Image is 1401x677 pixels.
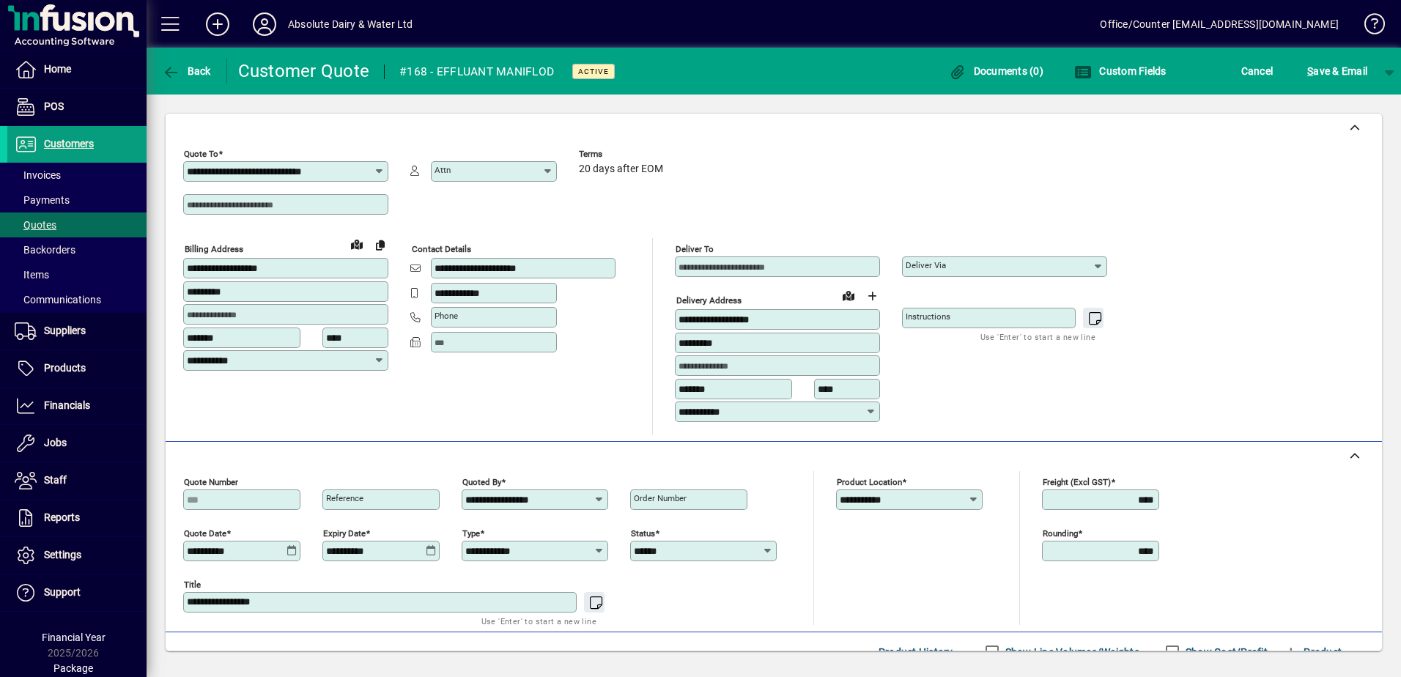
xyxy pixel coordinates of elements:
span: Payments [15,194,70,206]
span: Reports [44,511,80,523]
mat-label: Deliver via [906,260,946,270]
mat-label: Product location [837,476,902,487]
span: Product [1282,640,1342,664]
mat-label: Type [462,528,480,538]
mat-label: Quote To [184,149,218,159]
mat-label: Reference [326,493,363,503]
span: Items [15,269,49,281]
span: Communications [15,294,101,306]
mat-label: Phone [435,311,458,321]
mat-hint: Use 'Enter' to start a new line [980,328,1095,345]
div: Office/Counter [EMAIL_ADDRESS][DOMAIN_NAME] [1100,12,1339,36]
mat-label: Expiry date [323,528,366,538]
button: Custom Fields [1071,58,1170,84]
span: Suppliers [44,325,86,336]
a: Reports [7,500,147,536]
a: Staff [7,462,147,499]
button: Product [1275,639,1349,665]
mat-label: Status [631,528,655,538]
span: Support [44,586,81,598]
div: #168 - EFFLUANT MANIFLOD [399,60,554,84]
mat-label: Attn [435,165,451,175]
button: Choose address [860,284,884,308]
mat-label: Order number [634,493,687,503]
button: Product History [873,639,959,665]
div: Customer Quote [238,59,370,83]
mat-label: Title [184,579,201,589]
button: Back [158,58,215,84]
a: Quotes [7,212,147,237]
a: Items [7,262,147,287]
span: Staff [44,474,67,486]
span: Custom Fields [1074,65,1167,77]
mat-label: Instructions [906,311,950,322]
a: Jobs [7,425,147,462]
button: Documents (0) [945,58,1047,84]
a: Suppliers [7,313,147,349]
app-page-header-button: Back [147,58,227,84]
a: Knowledge Base [1353,3,1383,51]
button: Cancel [1238,58,1277,84]
mat-label: Quoted by [462,476,501,487]
span: ave & Email [1307,59,1367,83]
a: Support [7,574,147,611]
span: Back [162,65,211,77]
mat-label: Deliver To [676,244,714,254]
span: Quotes [15,219,56,231]
button: Save & Email [1300,58,1375,84]
span: Product History [879,640,953,664]
div: Absolute Dairy & Water Ltd [288,12,413,36]
span: Backorders [15,244,75,256]
mat-hint: Use 'Enter' to start a new line [481,613,596,629]
a: POS [7,89,147,125]
a: Products [7,350,147,387]
span: Invoices [15,169,61,181]
span: 20 days after EOM [579,163,663,175]
span: Customers [44,138,94,149]
span: Jobs [44,437,67,448]
mat-label: Quote date [184,528,226,538]
a: Communications [7,287,147,312]
span: Financials [44,399,90,411]
span: Active [578,67,609,76]
mat-label: Freight (excl GST) [1043,476,1111,487]
span: S [1307,65,1313,77]
a: Backorders [7,237,147,262]
a: Invoices [7,163,147,188]
label: Show Line Volumes/Weights [1002,645,1139,659]
a: Payments [7,188,147,212]
mat-label: Quote number [184,476,238,487]
span: Financial Year [42,632,106,643]
span: Package [53,662,93,674]
a: Home [7,51,147,88]
a: View on map [837,284,860,307]
button: Copy to Delivery address [369,233,392,256]
button: Add [194,11,241,37]
mat-label: Rounding [1043,528,1078,538]
label: Show Cost/Profit [1183,645,1268,659]
span: Settings [44,549,81,561]
span: Products [44,362,86,374]
span: Documents (0) [948,65,1043,77]
a: Settings [7,537,147,574]
a: Financials [7,388,147,424]
span: POS [44,100,64,112]
a: View on map [345,232,369,256]
span: Cancel [1241,59,1274,83]
button: Profile [241,11,288,37]
span: Terms [579,149,667,159]
span: Home [44,63,71,75]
